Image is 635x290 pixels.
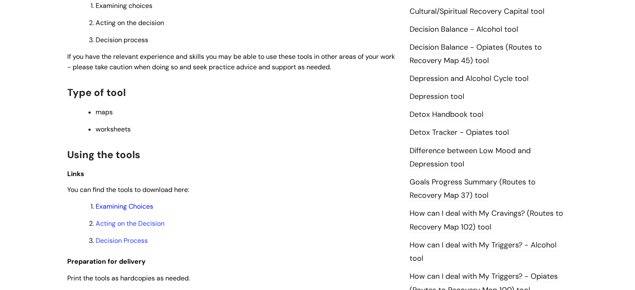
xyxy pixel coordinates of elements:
a: Acting on the Decision [96,219,164,228]
a: How can I deal with My Cravings? (Routes to Recovery Map 102) tool [410,208,563,232]
span: You can find the tools to download here: [67,185,189,194]
a: Difference between Low Mood and Depression tool [410,146,531,170]
a: How can I deal with My Triggers? - Alcohol tool [410,240,557,264]
span: worksheets [96,125,131,134]
a: Examining Choices [96,202,153,211]
span: Links [67,169,84,178]
a: Goals Progress Summary (Routes to Recovery Map 37) tool [410,177,536,201]
span: Acting on the decision [96,18,164,27]
span: maps [96,108,113,116]
a: Decision Balance - Opiates (Routes to Recovery Map 45) tool [410,42,542,66]
a: Cultural/Spiritual Recovery Capital tool [410,6,544,17]
span: Using the tools [67,148,140,161]
span: Type of tool [67,86,126,99]
span: Preparation for delivery [67,257,146,266]
span: Decision process [96,35,148,44]
span: If you have the relevant experience and skills you may be able to use these tools in other areas ... [67,52,395,71]
a: Depression and Alcohol Cycle tool [410,73,529,84]
a: Depression tool [410,91,464,102]
a: Detox Tracker - Opiates tool [410,127,509,138]
a: Detox Handbook tool [410,109,483,120]
a: Decision Process [96,236,148,245]
span: Print the tools as hardcopies as needed. [67,274,190,282]
a: Decision Balance - Alcohol tool [410,24,518,35]
span: Examining choices [96,1,152,10]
